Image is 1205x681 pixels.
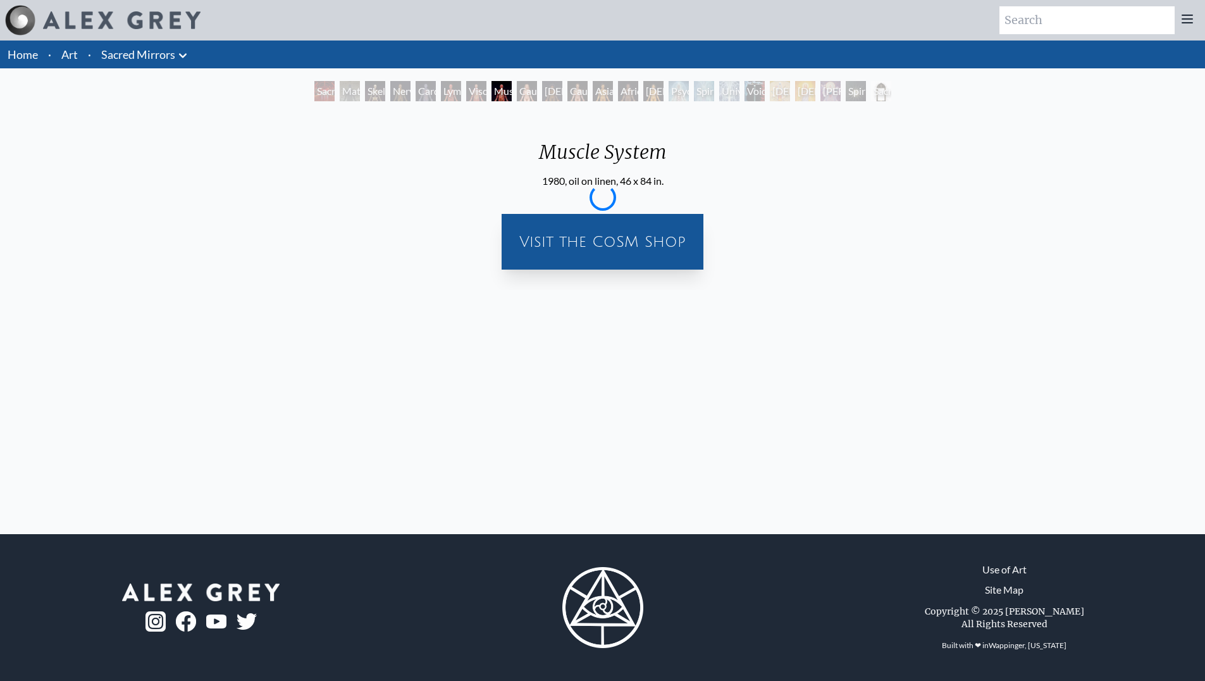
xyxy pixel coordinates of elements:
div: Muscle System [529,141,677,173]
div: African Man [618,81,638,101]
div: 1980, oil on linen, 46 x 84 in. [529,173,677,189]
div: [DEMOGRAPHIC_DATA] [770,81,790,101]
div: Sacred Mirrors Room, [GEOGRAPHIC_DATA] [314,81,335,101]
div: Sacred Mirrors Frame [871,81,891,101]
div: Void Clear Light [745,81,765,101]
li: · [43,41,56,68]
input: Search [999,6,1175,34]
div: Universal Mind Lattice [719,81,739,101]
img: ig-logo.png [145,611,166,632]
div: Nervous System [390,81,411,101]
div: Cardiovascular System [416,81,436,101]
div: Spiritual Energy System [694,81,714,101]
a: Art [61,46,78,63]
div: Built with ❤ in [937,635,1072,656]
img: fb-logo.png [176,611,196,632]
div: [DEMOGRAPHIC_DATA] Woman [643,81,664,101]
a: Sacred Mirrors [101,46,175,63]
img: twitter-logo.png [237,613,257,630]
div: Muscle System [491,81,512,101]
div: [DEMOGRAPHIC_DATA] Woman [542,81,562,101]
a: Site Map [985,582,1023,597]
div: Caucasian Man [567,81,588,101]
div: [PERSON_NAME] [820,81,841,101]
div: Skeletal System [365,81,385,101]
div: Psychic Energy System [669,81,689,101]
div: Spiritual World [846,81,866,101]
div: Asian Man [593,81,613,101]
a: Home [8,47,38,61]
div: All Rights Reserved [961,618,1047,630]
a: Visit the CoSM Shop [509,222,696,262]
div: [DEMOGRAPHIC_DATA] [795,81,815,101]
img: youtube-logo.png [206,615,226,629]
a: Use of Art [982,562,1027,577]
div: Material World [340,81,360,101]
div: Viscera [466,81,486,101]
a: Wappinger, [US_STATE] [989,640,1066,650]
div: Caucasian Woman [517,81,537,101]
div: Lymphatic System [441,81,461,101]
li: · [83,41,96,68]
div: Copyright © 2025 [PERSON_NAME] [925,605,1084,618]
